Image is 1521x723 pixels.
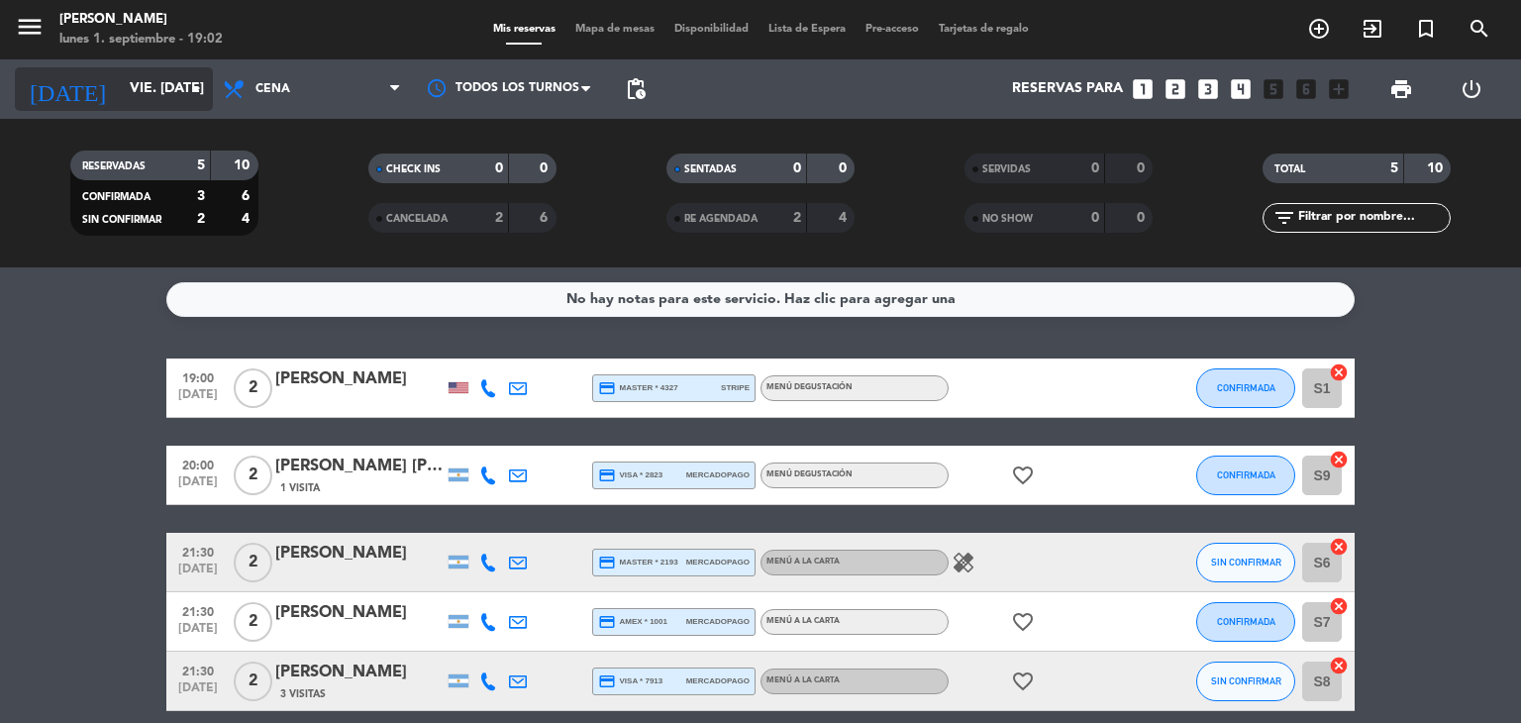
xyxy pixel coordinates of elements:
span: 2 [234,662,272,701]
span: MENÚ DEGUSTACIÓN [766,383,853,391]
i: favorite_border [1011,610,1035,634]
i: power_settings_new [1460,77,1483,101]
div: LOG OUT [1436,59,1506,119]
i: cancel [1329,656,1349,675]
i: arrow_drop_down [184,77,208,101]
i: healing [952,551,975,574]
strong: 0 [793,161,801,175]
span: Mis reservas [483,24,565,35]
i: looks_5 [1261,76,1286,102]
span: [DATE] [173,681,223,704]
span: master * 2193 [598,554,678,571]
i: cancel [1329,537,1349,557]
span: Disponibilidad [664,24,759,35]
strong: 5 [197,158,205,172]
span: Cena [255,82,290,96]
span: CONFIRMADA [1217,469,1275,480]
strong: 5 [1390,161,1398,175]
span: 19:00 [173,365,223,388]
span: [DATE] [173,563,223,585]
span: Tarjetas de regalo [929,24,1039,35]
strong: 3 [197,189,205,203]
span: CONFIRMADA [1217,382,1275,393]
i: menu [15,12,45,42]
span: [DATE] [173,388,223,411]
span: 3 Visitas [280,686,326,702]
span: MENÚ DEGUSTACIÓN [766,470,853,478]
div: No hay notas para este servicio. Haz clic para agregar una [566,288,956,311]
span: 21:30 [173,599,223,622]
span: mercadopago [686,674,750,687]
span: print [1389,77,1413,101]
span: CHECK INS [386,164,441,174]
span: mercadopago [686,556,750,568]
span: RE AGENDADA [684,214,758,224]
i: looks_6 [1293,76,1319,102]
i: looks_two [1163,76,1188,102]
span: pending_actions [624,77,648,101]
span: SIN CONFIRMAR [82,215,161,225]
span: 21:30 [173,659,223,681]
span: SERVIDAS [982,164,1031,174]
div: [PERSON_NAME] [275,660,444,685]
span: [DATE] [173,475,223,498]
strong: 2 [197,212,205,226]
strong: 0 [1137,161,1149,175]
i: credit_card [598,672,616,690]
div: [PERSON_NAME] [59,10,223,30]
span: 2 [234,543,272,582]
strong: 4 [242,212,253,226]
span: 2 [234,368,272,408]
div: lunes 1. septiembre - 19:02 [59,30,223,50]
i: cancel [1329,450,1349,469]
span: 2 [234,456,272,495]
i: search [1468,17,1491,41]
span: SIN CONFIRMAR [1211,675,1281,686]
strong: 0 [1091,211,1099,225]
span: stripe [721,381,750,394]
span: SENTADAS [684,164,737,174]
strong: 4 [839,211,851,225]
span: Pre-acceso [856,24,929,35]
i: [DATE] [15,67,120,111]
strong: 0 [540,161,552,175]
span: 20:00 [173,453,223,475]
strong: 10 [234,158,253,172]
i: looks_one [1130,76,1156,102]
i: credit_card [598,554,616,571]
i: turned_in_not [1414,17,1438,41]
span: SIN CONFIRMAR [1211,557,1281,568]
span: mercadopago [686,615,750,628]
span: 21:30 [173,540,223,563]
i: credit_card [598,613,616,631]
strong: 6 [242,189,253,203]
strong: 2 [495,211,503,225]
i: favorite_border [1011,464,1035,487]
span: visa * 7913 [598,672,662,690]
div: [PERSON_NAME] [PERSON_NAME] [275,454,444,479]
i: credit_card [598,466,616,484]
i: exit_to_app [1361,17,1384,41]
span: mercadopago [686,468,750,481]
strong: 2 [793,211,801,225]
span: [DATE] [173,622,223,645]
div: [PERSON_NAME] [275,366,444,392]
i: credit_card [598,379,616,397]
span: 2 [234,602,272,642]
span: amex * 1001 [598,613,667,631]
span: CONFIRMADA [1217,616,1275,627]
i: add_circle_outline [1307,17,1331,41]
span: MENÚ A LA CARTA [766,617,840,625]
span: MENÚ A LA CARTA [766,676,840,684]
strong: 0 [495,161,503,175]
span: visa * 2823 [598,466,662,484]
span: Reservas para [1012,81,1123,97]
i: looks_3 [1195,76,1221,102]
span: Lista de Espera [759,24,856,35]
i: looks_4 [1228,76,1254,102]
strong: 10 [1427,161,1447,175]
i: cancel [1329,362,1349,382]
span: NO SHOW [982,214,1033,224]
span: 1 Visita [280,480,320,496]
strong: 0 [1137,211,1149,225]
